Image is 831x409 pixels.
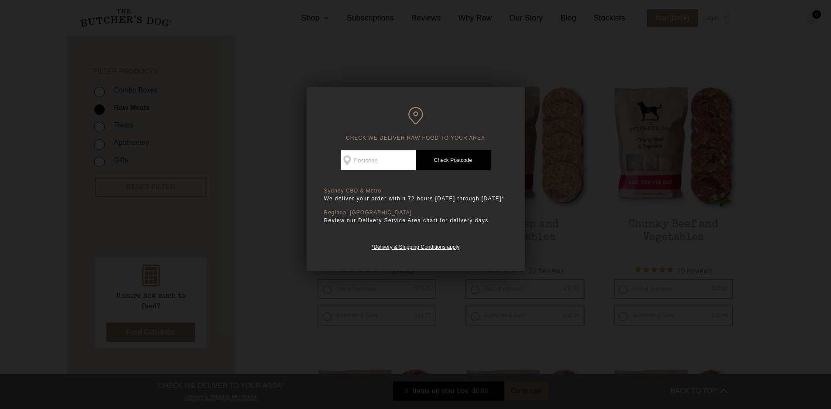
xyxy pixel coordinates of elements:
[324,107,507,141] h6: CHECK WE DELIVER RAW FOOD TO YOUR AREA
[324,210,507,216] p: Regional [GEOGRAPHIC_DATA]
[341,150,416,170] input: Postcode
[416,150,491,170] a: Check Postcode
[324,216,507,225] p: Review our Delivery Service Area chart for delivery days
[324,188,507,194] p: Sydney CBD & Metro
[324,194,507,203] p: We deliver your order within 72 hours [DATE] through [DATE]*
[372,242,459,250] a: *Delivery & Shipping Conditions apply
